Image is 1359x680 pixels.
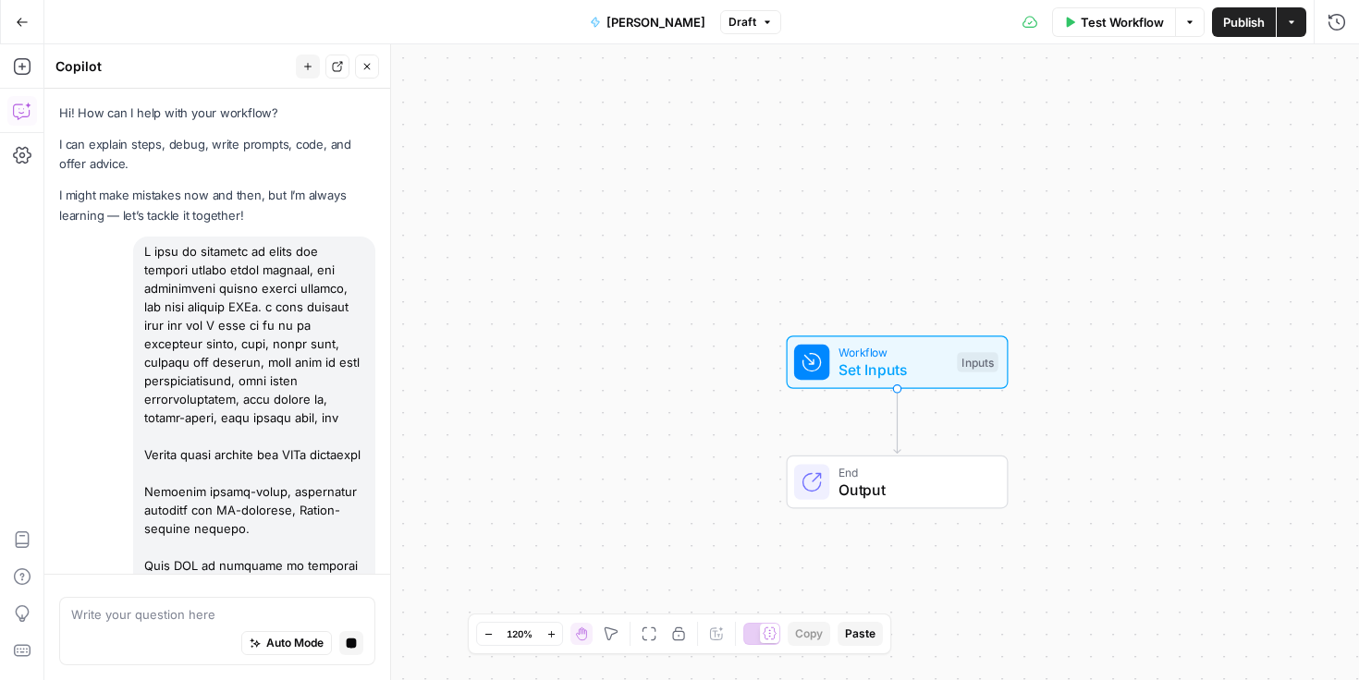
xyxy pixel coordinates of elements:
[1081,13,1164,31] span: Test Workflow
[579,7,716,37] button: [PERSON_NAME]
[728,14,756,30] span: Draft
[1223,13,1265,31] span: Publish
[606,13,705,31] span: [PERSON_NAME]
[839,463,989,480] span: End
[266,635,324,651] span: Auto Mode
[59,186,375,225] p: I might make mistakes now and then, but I’m always learning — let’s tackle it together!
[839,344,949,361] span: Workflow
[59,135,375,174] p: I can explain steps, debug, write prompts, code, and offer advice.
[957,352,998,372] div: Inputs
[839,358,949,381] span: Set Inputs
[726,335,1070,389] div: WorkflowSet InputsInputs
[59,103,375,123] p: Hi! How can I help with your workflow?
[838,622,883,646] button: Paste
[894,389,900,454] g: Edge from start to end
[726,455,1070,509] div: EndOutput
[839,479,989,501] span: Output
[845,625,875,642] span: Paste
[1052,7,1175,37] button: Test Workflow
[241,631,332,655] button: Auto Mode
[795,625,823,642] span: Copy
[788,622,830,646] button: Copy
[1212,7,1276,37] button: Publish
[720,10,781,34] button: Draft
[507,626,533,641] span: 120%
[55,57,290,76] div: Copilot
